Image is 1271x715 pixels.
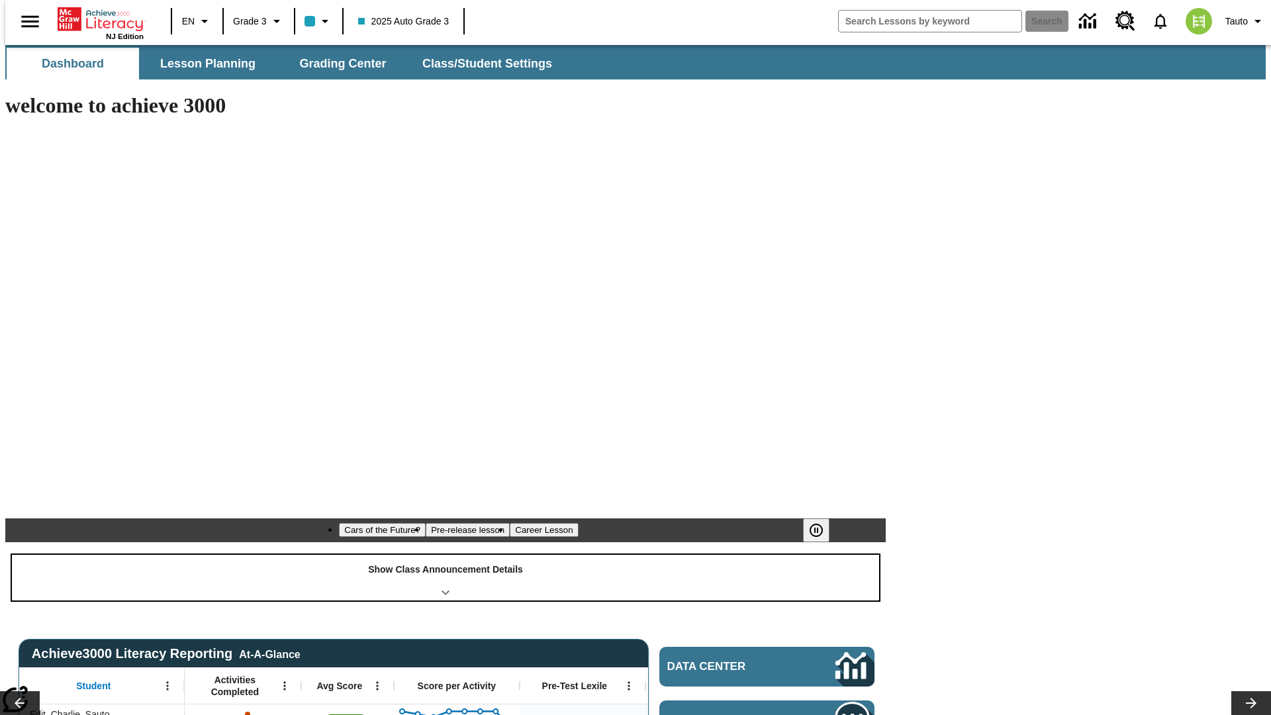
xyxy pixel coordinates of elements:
[839,11,1021,32] input: search field
[191,674,279,698] span: Activities Completed
[58,6,144,32] a: Home
[5,45,1266,79] div: SubNavbar
[1071,3,1107,40] a: Data Center
[367,676,387,696] button: Open Menu
[339,523,426,537] button: Slide 1 Cars of the Future?
[803,518,829,542] button: Pause
[316,680,362,692] span: Avg Score
[11,2,50,41] button: Open side menu
[803,518,843,542] div: Pause
[1107,3,1143,39] a: Resource Center, Will open in new tab
[667,660,791,673] span: Data Center
[412,48,563,79] button: Class/Student Settings
[275,676,295,696] button: Open Menu
[299,9,338,33] button: Class color is light blue. Change class color
[542,680,608,692] span: Pre-Test Lexile
[158,676,177,696] button: Open Menu
[176,9,218,33] button: Language: EN, Select a language
[32,646,301,661] span: Achieve3000 Literacy Reporting
[239,646,300,661] div: At-A-Glance
[5,48,564,79] div: SubNavbar
[277,48,409,79] button: Grading Center
[358,15,449,28] span: 2025 Auto Grade 3
[106,32,144,40] span: NJ Edition
[1231,691,1271,715] button: Lesson carousel, Next
[1220,9,1271,33] button: Profile/Settings
[1186,8,1212,34] img: avatar image
[142,48,274,79] button: Lesson Planning
[1225,15,1248,28] span: Tauto
[42,56,104,71] span: Dashboard
[1143,4,1178,38] a: Notifications
[5,93,886,118] h1: welcome to achieve 3000
[7,48,139,79] button: Dashboard
[58,5,144,40] div: Home
[418,680,496,692] span: Score per Activity
[422,56,552,71] span: Class/Student Settings
[160,56,256,71] span: Lesson Planning
[233,15,267,28] span: Grade 3
[182,15,195,28] span: EN
[1178,4,1220,38] button: Select a new avatar
[76,680,111,692] span: Student
[619,676,639,696] button: Open Menu
[426,523,510,537] button: Slide 2 Pre-release lesson
[510,523,578,537] button: Slide 3 Career Lesson
[12,555,879,600] div: Show Class Announcement Details
[659,647,874,687] a: Data Center
[368,563,523,577] p: Show Class Announcement Details
[299,56,386,71] span: Grading Center
[228,9,290,33] button: Grade: Grade 3, Select a grade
